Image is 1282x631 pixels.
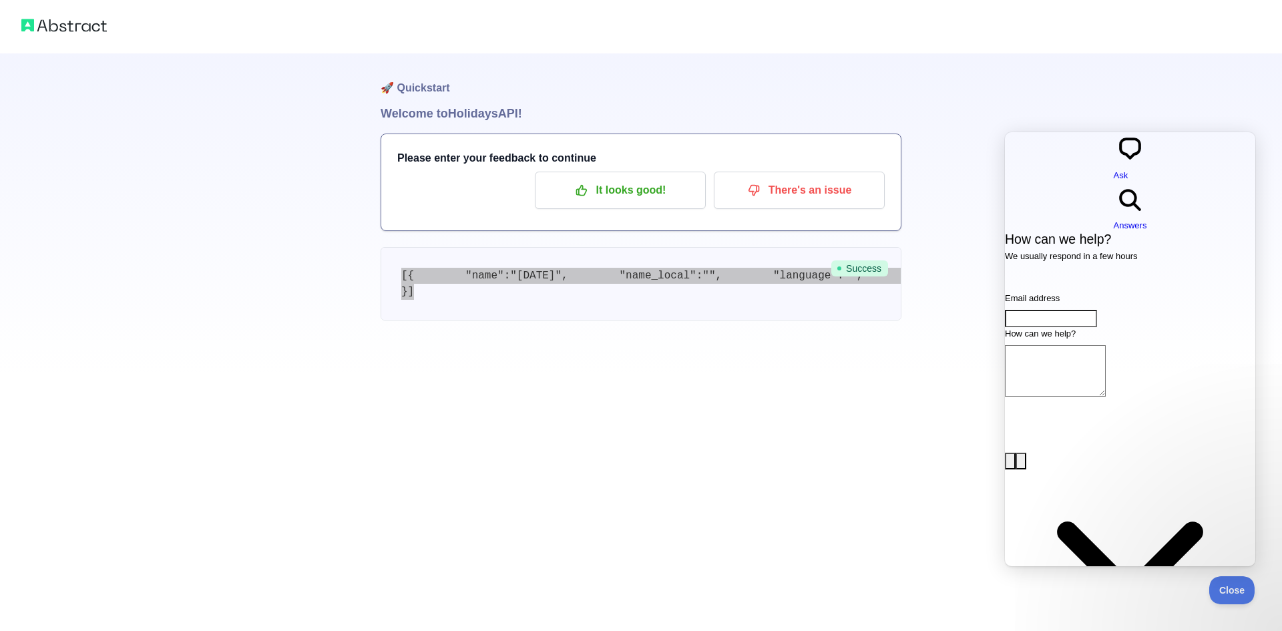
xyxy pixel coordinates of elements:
[1005,132,1255,566] iframe: Help Scout Beacon - Live Chat, Contact Form, and Knowledge Base
[465,270,504,282] span: "name"
[381,104,901,123] h1: Welcome to Holidays API!
[619,270,696,282] span: "name_local"
[716,270,722,282] span: ,
[545,179,696,202] p: It looks good!
[401,270,408,282] span: [
[535,172,706,209] button: It looks good!
[381,53,901,104] h1: 🚀 Quickstart
[1209,576,1255,604] iframe: Help Scout Beacon - Close
[714,172,885,209] button: There's an issue
[724,179,875,202] p: There's an issue
[510,270,562,282] span: "[DATE]"
[702,270,715,282] span: ""
[831,260,888,276] span: Success
[562,270,568,282] span: ,
[21,16,107,35] img: Abstract logo
[397,150,885,166] h3: Please enter your feedback to continue
[504,270,511,282] span: :
[773,270,837,282] span: "language"
[696,270,703,282] span: :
